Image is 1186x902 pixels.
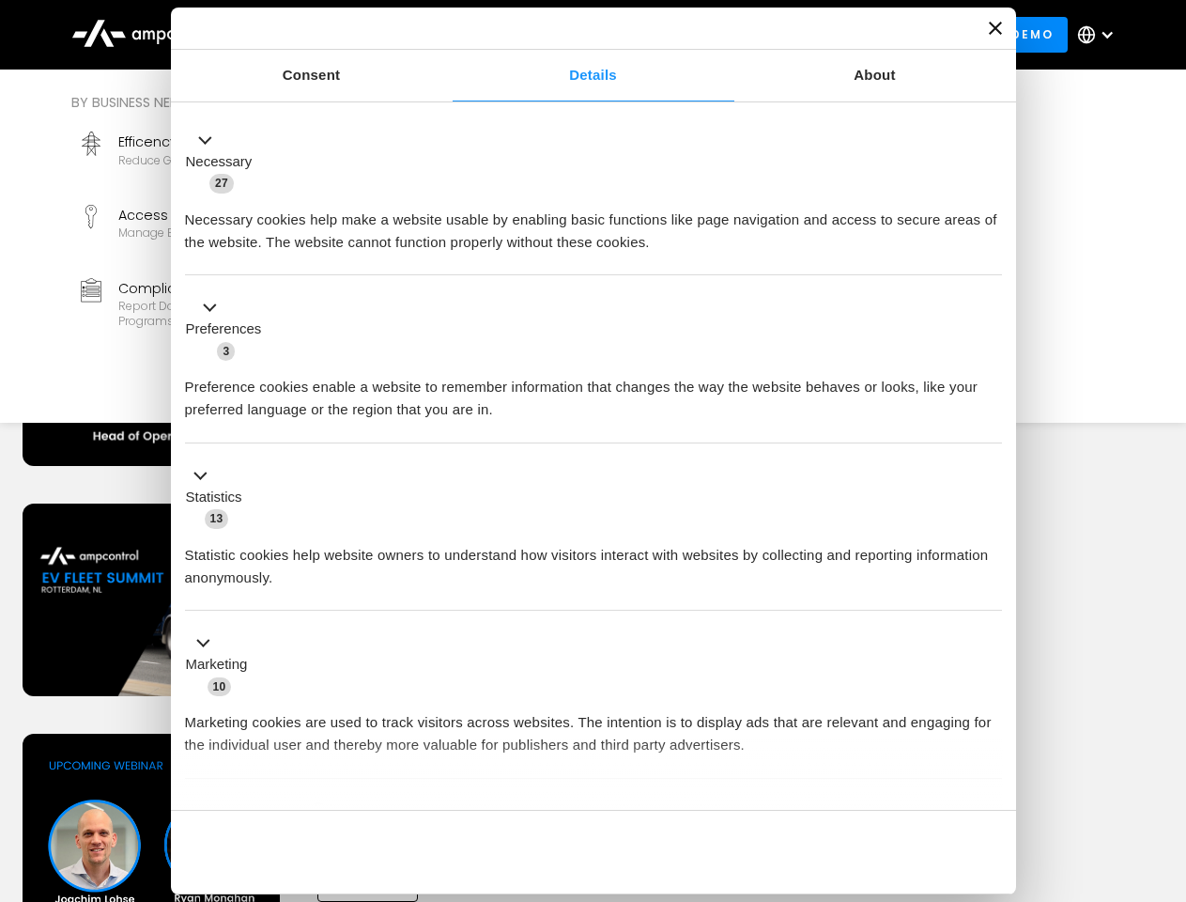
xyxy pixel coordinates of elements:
a: About [734,50,1016,101]
span: 3 [217,342,235,361]
label: Necessary [186,151,253,173]
a: ComplianceReport data and stay compliant with EV programs [71,271,372,336]
button: Statistics (13) [185,464,254,530]
a: Details [453,50,734,101]
button: Marketing (10) [185,632,259,698]
label: Preferences [186,319,262,340]
div: Statistic cookies help website owners to understand how visitors interact with websites by collec... [185,530,1002,589]
button: Necessary (27) [185,129,264,194]
span: 13 [205,509,229,528]
div: Efficency [118,132,334,152]
span: 2 [310,802,328,821]
div: Marketing cookies are used to track visitors across websites. The intention is to display ads tha... [185,697,1002,756]
button: Preferences (3) [185,297,273,363]
div: Report data and stay compliant with EV programs [118,299,364,328]
button: Unclassified (2) [185,800,339,823]
div: By business need [71,92,680,113]
label: Marketing [186,654,248,676]
a: Access ControlManage EV charger security and access [71,197,372,263]
span: 10 [208,677,232,696]
a: Consent [171,50,453,101]
div: Manage EV charger security and access [118,225,345,241]
button: Okay [732,825,1001,879]
div: Reduce grid contraints and fuel costs [118,153,334,168]
div: Necessary cookies help make a website usable by enabling basic functions like page navigation and... [185,194,1002,254]
a: EfficencyReduce grid contraints and fuel costs [71,124,372,190]
label: Statistics [186,487,242,508]
button: Close banner [989,22,1002,35]
div: Preference cookies enable a website to remember information that changes the way the website beha... [185,362,1002,421]
span: 27 [209,174,234,193]
div: Compliance [118,278,364,299]
div: Access Control [118,205,345,225]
